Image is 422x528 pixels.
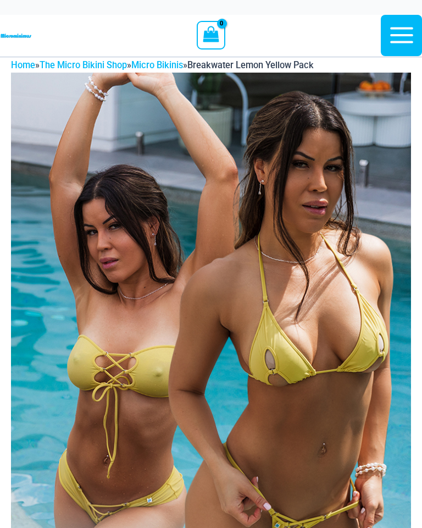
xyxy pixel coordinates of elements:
a: Micro Bikinis [131,60,183,70]
a: Home [11,60,35,70]
a: The Micro Bikini Shop [40,60,127,70]
span: Breakwater Lemon Yellow Pack [187,60,314,70]
a: View Shopping Cart, empty [197,21,225,50]
span: » » » [11,60,314,70]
